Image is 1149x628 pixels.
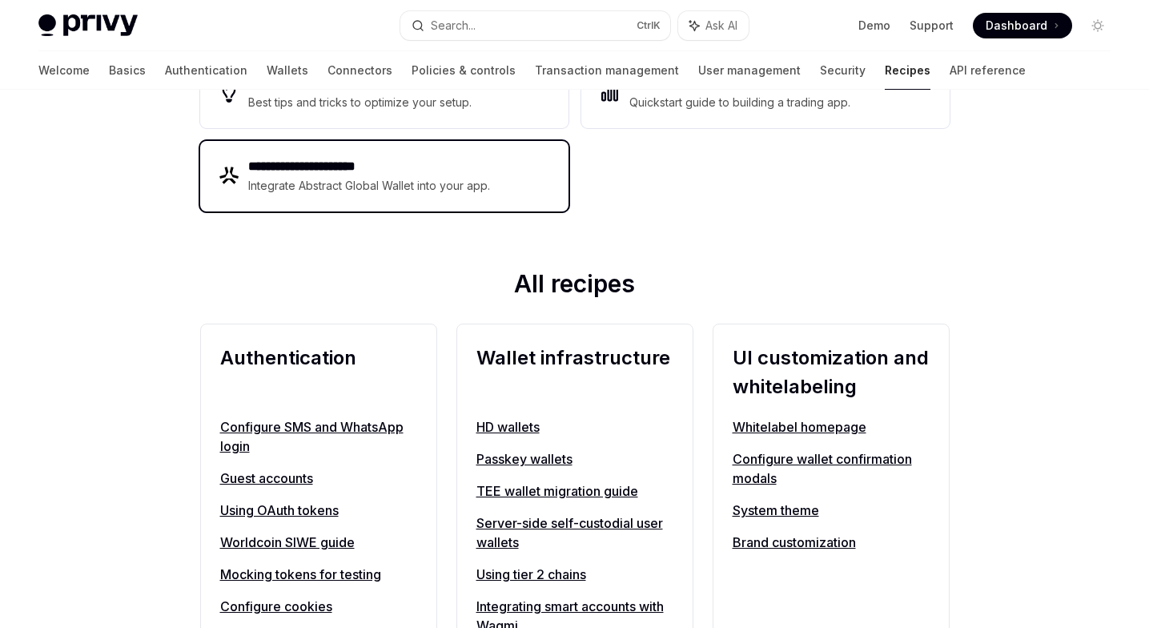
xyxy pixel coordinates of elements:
[38,14,138,37] img: light logo
[412,51,516,90] a: Policies & controls
[986,18,1047,34] span: Dashboard
[910,18,954,34] a: Support
[220,501,417,520] a: Using OAuth tokens
[220,533,417,552] a: Worldcoin SIWE guide
[248,93,474,112] div: Best tips and tricks to optimize your setup.
[220,565,417,584] a: Mocking tokens for testing
[535,51,679,90] a: Transaction management
[248,176,492,195] div: Integrate Abstract Global Wallet into your app.
[820,51,866,90] a: Security
[476,417,673,437] a: HD wallets
[705,18,737,34] span: Ask AI
[220,344,417,401] h2: Authentication
[858,18,890,34] a: Demo
[476,344,673,401] h2: Wallet infrastructure
[109,51,146,90] a: Basics
[950,51,1026,90] a: API reference
[733,344,930,401] h2: UI customization and whitelabeling
[327,51,392,90] a: Connectors
[220,597,417,616] a: Configure cookies
[637,19,661,32] span: Ctrl K
[476,449,673,469] a: Passkey wallets
[165,51,247,90] a: Authentication
[678,11,749,40] button: Ask AI
[698,51,801,90] a: User management
[629,93,851,112] div: Quickstart guide to building a trading app.
[400,11,671,40] button: Search...CtrlK
[733,417,930,437] a: Whitelabel homepage
[476,513,673,552] a: Server-side self-custodial user wallets
[885,51,930,90] a: Recipes
[431,16,476,35] div: Search...
[733,449,930,488] a: Configure wallet confirmation modals
[476,565,673,584] a: Using tier 2 chains
[476,481,673,501] a: TEE wallet migration guide
[200,269,950,304] h2: All recipes
[267,51,308,90] a: Wallets
[38,51,90,90] a: Welcome
[973,13,1072,38] a: Dashboard
[220,417,417,456] a: Configure SMS and WhatsApp login
[1085,13,1111,38] button: Toggle dark mode
[733,533,930,552] a: Brand customization
[220,469,417,488] a: Guest accounts
[733,501,930,520] a: System theme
